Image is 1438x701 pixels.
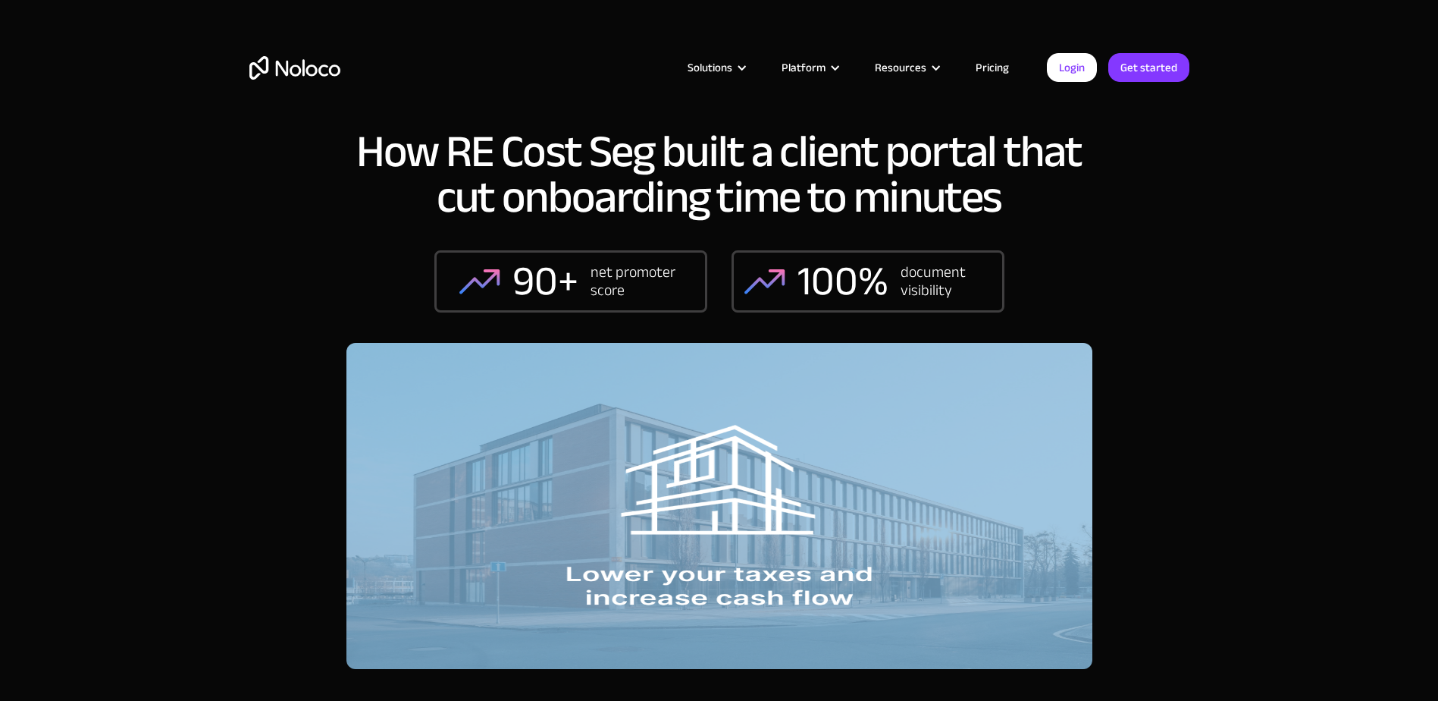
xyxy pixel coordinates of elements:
a: Get started [1108,53,1189,82]
div: Resources [856,58,957,77]
div: 100% [797,259,888,304]
a: Login [1047,53,1097,82]
div: Resources [875,58,926,77]
div: Platform [763,58,856,77]
a: home [249,56,340,80]
div: document visibility [901,263,992,300]
h1: How RE Cost Seg built a client portal that cut onboarding time to minutes [346,129,1092,220]
div: Solutions [669,58,763,77]
div: net promoter score [591,263,681,300]
div: Platform [782,58,826,77]
a: Pricing [957,58,1028,77]
div: 90+ [512,259,578,304]
div: Solutions [688,58,732,77]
